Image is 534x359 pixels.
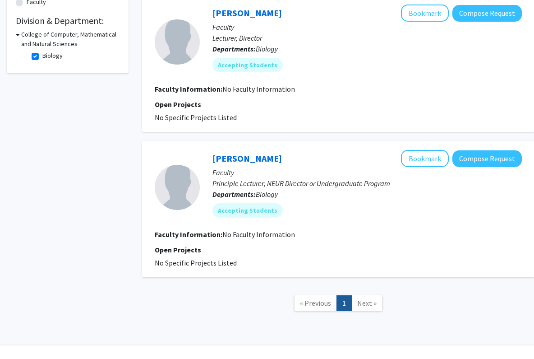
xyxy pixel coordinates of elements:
h3: College of Computer, Mathematical and Natural Sciences [21,30,120,49]
button: Compose Request to Nicholas Fletcher [452,5,522,22]
a: [PERSON_NAME] [212,153,282,164]
p: Faculty [212,167,522,178]
mat-chip: Accepting Students [212,203,283,218]
span: No Faculty Information [222,84,295,93]
b: Faculty Information: [155,230,222,239]
button: Add Hilary Bierman to Bookmarks [401,150,449,167]
a: [PERSON_NAME] [212,7,282,19]
iframe: Chat [7,318,38,352]
p: Open Projects [155,244,522,255]
button: Compose Request to Hilary Bierman [452,150,522,167]
p: Principle Lecturer; NEUR Director or Undergraduate Program [212,178,522,189]
a: Previous Page [294,295,337,311]
span: No Faculty Information [222,230,295,239]
b: Departments: [212,190,256,199]
span: No Specific Projects Listed [155,258,237,267]
b: Departments: [212,44,256,53]
a: Next Page [351,295,382,311]
mat-chip: Accepting Students [212,58,283,72]
button: Add Nicholas Fletcher to Bookmarks [401,5,449,22]
p: Lecturer, Director [212,33,522,43]
p: Faculty [212,22,522,33]
b: Faculty Information: [155,84,222,93]
a: 1 [336,295,352,311]
span: Biology [256,190,278,199]
span: Next » [357,298,377,308]
h2: Division & Department: [16,15,120,26]
span: Biology [256,44,278,53]
label: Biology [42,51,63,61]
span: No Specific Projects Listed [155,113,237,122]
span: « Previous [300,298,331,308]
p: Open Projects [155,99,522,110]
